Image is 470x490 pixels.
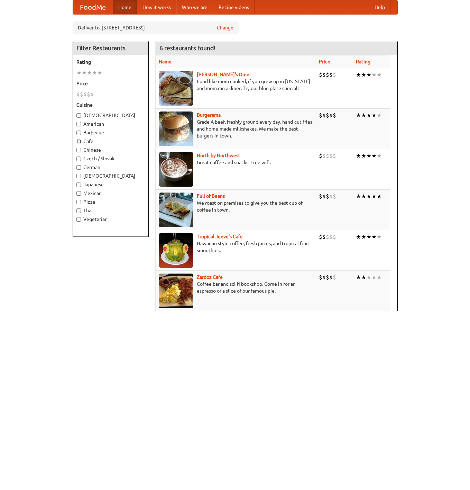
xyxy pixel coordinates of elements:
[76,122,81,126] input: American
[361,71,366,79] li: ★
[329,274,333,281] li: $
[76,138,145,145] label: Cafe
[159,45,215,51] ng-pluralize: 6 restaurants found!
[356,112,361,119] li: ★
[87,69,92,77] li: ★
[333,71,336,79] li: $
[326,71,329,79] li: $
[76,148,81,152] input: Chinese
[322,233,326,241] li: $
[197,274,223,280] a: Zardoz Cafe
[76,181,145,188] label: Japanese
[76,182,81,187] input: Japanese
[76,131,81,135] input: Barbecue
[319,152,322,160] li: $
[76,90,80,98] li: $
[159,193,193,227] img: beans.jpg
[159,78,313,92] p: Food like mom cooked, if you grew up in [US_STATE] and mom ran a diner. Try our blue plate special!
[92,69,97,77] li: ★
[159,274,193,308] img: zardoz.jpg
[76,174,81,178] input: [DEMOGRAPHIC_DATA]
[217,24,233,31] a: Change
[326,233,329,241] li: $
[329,152,333,160] li: $
[76,191,81,196] input: Mexican
[76,190,145,197] label: Mexican
[319,274,322,281] li: $
[159,233,193,268] img: jeeves.jpg
[361,193,366,200] li: ★
[377,112,382,119] li: ★
[326,152,329,160] li: $
[366,233,371,241] li: ★
[371,71,377,79] li: ★
[159,71,193,106] img: sallys.jpg
[159,152,193,187] img: north.jpg
[329,112,333,119] li: $
[377,152,382,160] li: ★
[322,193,326,200] li: $
[356,71,361,79] li: ★
[159,240,313,254] p: Hawaiian style coffee, fresh juices, and tropical fruit smoothies.
[371,274,377,281] li: ★
[76,112,145,119] label: [DEMOGRAPHIC_DATA]
[76,101,145,108] h5: Cuisine
[329,71,333,79] li: $
[333,152,336,160] li: $
[76,164,145,171] label: German
[76,172,145,179] label: [DEMOGRAPHIC_DATA]
[333,112,336,119] li: $
[76,198,145,205] label: Pizza
[361,112,366,119] li: ★
[137,0,176,14] a: How it works
[371,152,377,160] li: ★
[113,0,137,14] a: Home
[76,207,145,214] label: Thai
[326,274,329,281] li: $
[159,159,313,166] p: Great coffee and snacks. Free wifi.
[322,152,326,160] li: $
[76,200,81,204] input: Pizza
[366,112,371,119] li: ★
[361,152,366,160] li: ★
[87,90,90,98] li: $
[333,233,336,241] li: $
[319,193,322,200] li: $
[319,59,330,64] a: Price
[159,118,313,139] p: Grade A beef, freshly ground every day, hand-cut fries, and home-made milkshakes. We make the bes...
[76,80,145,87] h5: Price
[176,0,213,14] a: Who we are
[366,71,371,79] li: ★
[73,21,239,34] div: Deliver to: [STREET_ADDRESS]
[326,112,329,119] li: $
[366,193,371,200] li: ★
[197,234,243,239] b: Tropical Jeeve's Cafe
[80,90,83,98] li: $
[322,274,326,281] li: $
[326,193,329,200] li: $
[90,90,94,98] li: $
[82,69,87,77] li: ★
[361,233,366,241] li: ★
[159,280,313,294] p: Coffee bar and sci-fi bookshop. Come in for an espresso or a slice of our famous pie.
[377,233,382,241] li: ★
[76,155,145,162] label: Czech / Slovak
[377,193,382,200] li: ★
[97,69,102,77] li: ★
[73,41,148,55] h4: Filter Restaurants
[197,72,251,77] a: [PERSON_NAME]'s Diner
[329,233,333,241] li: $
[356,152,361,160] li: ★
[76,157,81,161] input: Czech / Slovak
[377,71,382,79] li: ★
[329,193,333,200] li: $
[76,208,81,213] input: Thai
[213,0,255,14] a: Recipe videos
[197,112,221,118] a: Burgerama
[159,59,172,64] a: Name
[76,139,81,144] input: Cafe
[197,193,225,199] a: Full of Beans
